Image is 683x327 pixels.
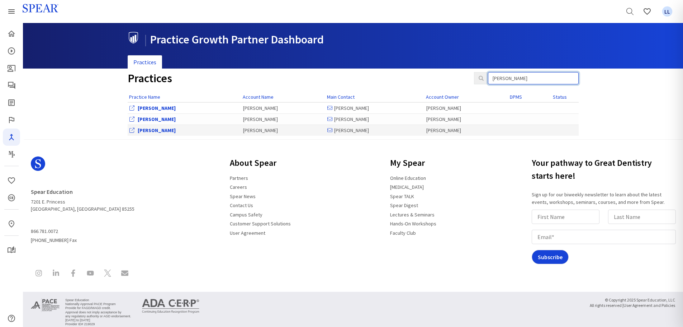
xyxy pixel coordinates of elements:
a: Main Contact [327,94,355,100]
a: Spear Logo [31,154,134,179]
div: [PERSON_NAME] [243,116,324,123]
a: My Study Club [3,242,20,259]
div: [PERSON_NAME] [327,116,423,123]
a: Home [3,25,20,42]
li: Provide for FAGD/MAGD credit. [65,306,131,310]
li: Spear Education [65,298,131,302]
a: User Agreement [226,227,270,239]
a: View Office Dashboard [138,116,176,122]
a: Patient Education [3,60,20,77]
a: Spear Education [31,185,77,198]
a: Campus Safety [226,209,267,221]
img: ADA CERP Continuing Education Recognition Program [142,299,199,313]
div: [PERSON_NAME] [243,127,324,134]
a: Masters Program [3,146,20,163]
a: Search [621,3,639,20]
a: Navigator Pro [3,129,20,146]
a: Practices [128,55,162,69]
a: Partners [226,172,252,184]
div: [PERSON_NAME] [327,104,423,112]
div: [PERSON_NAME] [327,127,423,134]
a: Favorites [3,172,20,189]
input: Email* [532,230,676,244]
a: Spear Education on Facebook [65,265,81,283]
a: Account Name [243,94,274,100]
a: Spear Talk [3,77,20,94]
h3: Your pathway to Great Dentistry starts here! [532,154,679,185]
div: [PERSON_NAME] [243,104,324,112]
a: In-Person & Virtual [3,215,20,233]
span: [PHONE_NUMBER] Fax [31,225,134,244]
address: 7201 E. Princess [GEOGRAPHIC_DATA], [GEOGRAPHIC_DATA] 85255 [31,185,134,212]
svg: Spear Logo [31,157,45,171]
li: Approval does not imply acceptance by [65,310,131,314]
input: Subscribe [532,250,569,264]
img: Approved PACE Program Provider [31,298,60,313]
a: Faculty Club [386,227,420,239]
li: Provider ID# 219029 [65,322,131,326]
a: Faculty Club Elite [3,111,20,129]
a: Online Education [386,172,430,184]
a: Contact Us [226,199,257,211]
h3: My Spear [386,154,441,172]
a: Spear TALK [386,190,418,202]
input: Search Practices [488,72,579,84]
div: [PERSON_NAME] [426,104,507,112]
a: Status [553,94,567,100]
a: 866.781.0072 [31,225,62,238]
a: Spear Education on X [100,265,115,283]
li: any regulatory authority or AGD endorsement. [65,314,131,318]
h1: Practices [128,72,463,85]
a: Spear Digest [3,94,20,111]
a: Help [3,310,20,327]
a: Spear Products [3,3,20,20]
small: © Copyright 2025 Spear Education, LLC All rights reserved | [590,298,675,308]
a: [MEDICAL_DATA] [386,181,428,193]
a: Practice Name [129,94,160,100]
a: Careers [226,181,251,193]
a: Lectures & Seminars [386,209,439,221]
a: Contact Spear Education [117,265,133,283]
a: Courses [3,42,20,60]
a: Spear News [226,190,260,202]
a: Spear Education on LinkedIn [48,265,64,283]
a: CE Credits [3,189,20,206]
p: Sign up for our biweekly newsletter to learn about the latest events, workshops, seminars, course... [532,191,679,206]
span: | [144,32,147,47]
a: Favorites [659,3,676,20]
input: First Name [532,210,599,224]
span: LL [662,6,673,17]
a: View Office Dashboard [138,127,176,134]
a: Customer Support Solutions [226,218,295,230]
input: Last Name [608,210,676,224]
div: [PERSON_NAME] [426,116,507,123]
a: Hands-On Workshops [386,218,441,230]
a: Spear Education on Instagram [31,265,47,283]
h1: Practice Growth Partner Dashboard [128,32,573,46]
a: Favorites [639,3,656,20]
li: [DATE] to [DATE] [65,318,131,322]
a: View Office Dashboard [138,105,176,111]
a: Spear Digest [386,199,422,211]
a: Account Owner [426,94,459,100]
a: DPMS [510,94,522,100]
h3: About Spear [226,154,295,172]
a: Spear Education on YouTube [82,265,98,283]
li: Nationally Approval PACE Program [65,302,131,306]
div: [PERSON_NAME] [426,127,507,134]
